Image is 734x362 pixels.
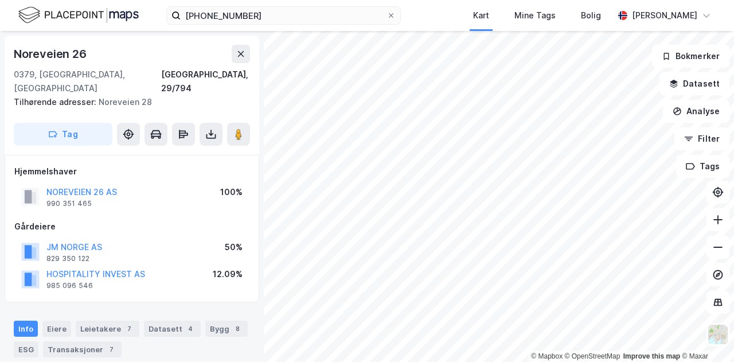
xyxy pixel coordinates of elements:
button: Tags [676,155,729,178]
div: 7 [123,323,135,334]
button: Tag [14,123,112,146]
button: Datasett [659,72,729,95]
div: Eiere [42,321,71,337]
div: 0379, [GEOGRAPHIC_DATA], [GEOGRAPHIC_DATA] [14,68,161,95]
img: logo.f888ab2527a4732fd821a326f86c7f29.svg [18,5,139,25]
div: Mine Tags [514,9,556,22]
div: 8 [232,323,243,334]
div: Noreveien 28 [14,95,241,109]
iframe: Chat Widget [677,307,734,362]
button: Analyse [663,100,729,123]
div: Bygg [205,321,248,337]
div: Hjemmelshaver [14,165,249,178]
div: Kart [473,9,489,22]
div: 985 096 546 [46,281,93,290]
a: Improve this map [623,352,680,360]
button: Bokmerker [652,45,729,68]
div: 12.09% [213,267,243,281]
a: Mapbox [531,352,563,360]
span: Tilhørende adresser: [14,97,99,107]
div: ESG [14,341,38,357]
div: Bolig [581,9,601,22]
div: 990 351 465 [46,199,92,208]
div: 829 350 122 [46,254,89,263]
div: Info [14,321,38,337]
div: Gårdeiere [14,220,249,233]
div: Leietakere [76,321,139,337]
div: 100% [220,185,243,199]
div: [PERSON_NAME] [632,9,697,22]
div: Transaksjoner [43,341,122,357]
div: [GEOGRAPHIC_DATA], 29/794 [161,68,250,95]
a: OpenStreetMap [565,352,620,360]
input: Søk på adresse, matrikkel, gårdeiere, leietakere eller personer [181,7,386,24]
div: Datasett [144,321,201,337]
div: 50% [225,240,243,254]
button: Filter [674,127,729,150]
div: Noreveien 26 [14,45,89,63]
div: 4 [185,323,196,334]
div: 7 [106,344,117,355]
